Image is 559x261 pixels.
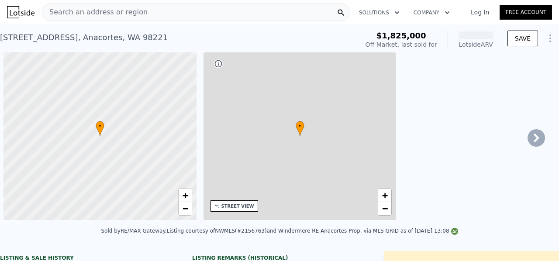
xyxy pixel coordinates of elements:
[542,30,559,47] button: Show Options
[459,40,493,49] div: Lotside ARV
[382,190,388,201] span: +
[382,203,388,214] span: −
[96,122,104,130] span: •
[182,190,188,201] span: +
[179,202,192,215] a: Zoom out
[296,121,304,136] div: •
[101,228,166,234] div: Sold by RE/MAX Gateway .
[221,203,254,209] div: STREET VIEW
[96,121,104,136] div: •
[460,8,500,17] a: Log In
[507,31,538,46] button: SAVE
[366,40,437,49] div: Off Market, last sold for
[167,228,458,234] div: Listing courtesy of NWMLS (#2156763) and Windermere RE Anacortes Prop. via MLS GRID as of [DATE] ...
[7,6,35,18] img: Lotside
[179,189,192,202] a: Zoom in
[376,31,426,40] span: $1,825,000
[500,5,552,20] a: Free Account
[352,5,407,21] button: Solutions
[182,203,188,214] span: −
[378,202,391,215] a: Zoom out
[407,5,457,21] button: Company
[451,228,458,235] img: NWMLS Logo
[378,189,391,202] a: Zoom in
[296,122,304,130] span: •
[42,7,148,17] span: Search an address or region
